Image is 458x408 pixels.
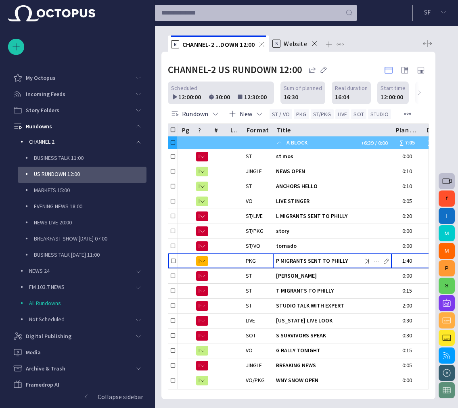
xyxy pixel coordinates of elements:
[18,231,146,247] div: BREAKFAST SHOW [DATE] 07:00
[276,377,389,384] span: WNY SNOW OPEN
[439,208,455,224] button: I
[276,167,389,175] span: NEWS OPEN
[276,287,389,295] span: T MIGRANTS TO PHILLY
[196,373,208,388] button: R
[395,167,419,175] div: 0:10
[246,362,262,369] div: JINGLE
[182,126,189,134] div: Pg
[395,302,419,310] div: 2:00
[196,149,208,164] button: N
[276,343,389,358] div: G RALLY TONIGHT
[196,239,208,253] button: N
[276,153,389,160] span: st mos
[29,138,54,146] p: CHANNEL 2
[395,272,419,280] div: 0:00
[395,212,419,220] div: 0:20
[196,269,208,283] button: N
[276,302,389,310] span: STUDIO TALK WITH EXPERT
[196,299,208,313] button: N
[98,392,143,402] p: Collapse sidebar
[276,358,389,373] div: BREAKING NEWS
[196,358,208,373] button: N
[368,109,391,119] button: STUDIO
[269,36,321,52] div: SWebsite
[381,92,403,102] div: 12:00:00
[215,92,234,102] div: 30:00
[276,254,389,268] div: P MIGRANTS SENT TO PHILLY
[246,212,263,220] div: ST/LIVE
[276,347,389,354] span: G RALLY TONIGHT
[246,167,262,175] div: JINGLE
[26,381,59,389] p: Framedrop AI
[276,224,389,239] div: story
[277,126,291,134] div: Title
[246,302,252,310] div: ST
[34,251,146,259] p: BUSINESS TALK [DATE] 11:00
[196,194,208,209] button: R
[276,257,389,265] span: P MIGRANTS SENT TO PHILLY
[276,194,389,209] div: LIVE STINGER
[276,227,389,235] span: story
[18,167,146,183] div: US RUNDOWN 12:00
[29,283,65,291] p: FM 103.7 NEWS
[287,137,357,149] span: A BLOCK
[395,197,419,205] div: 0:05
[26,106,59,114] p: Story Folders
[247,126,269,134] div: Format
[276,179,389,194] div: ANCHORS HELLO
[276,328,389,343] div: S SURVIVORS SPEAK
[196,328,208,343] button: N
[34,154,84,162] p: BUSINESS TALK 11:00
[196,209,208,224] button: N
[276,136,357,149] div: A BLOCK
[26,348,41,356] p: Media
[284,92,298,102] div: 16:30
[276,314,389,328] div: COLORADO LIVE LOOK
[246,197,253,205] div: VO
[276,373,389,388] div: WNY SNOW OPEN
[246,272,252,280] div: ST
[395,287,419,295] div: 0:15
[276,239,389,253] div: tornado
[226,107,266,121] button: New
[18,215,146,231] div: NEWS LIVE 20:00
[246,257,256,265] div: PKG
[276,242,389,250] span: tornado
[381,84,406,92] span: Start time
[276,149,389,164] div: st mos
[276,182,389,190] span: ANCHORS HELLO
[29,267,50,275] p: NEWS 24
[418,5,453,19] button: SF
[427,126,448,134] div: Duration
[34,202,82,210] p: EVENING NEWS 18:00
[196,314,208,328] button: N
[276,332,389,339] span: S SURVIVORS SPEAK
[196,343,208,358] button: R
[230,126,239,134] div: Lck
[395,257,419,265] div: 1:40
[439,243,455,259] button: M
[439,278,455,294] button: S
[168,64,302,75] h2: CHANNEL-2 US RUNDOWN 12:00
[8,377,146,393] div: Framedrop AI
[395,137,419,149] div: ∑ 7:05
[246,332,256,339] div: SOT
[396,126,419,134] div: Plan dur
[284,84,322,92] span: Sum of planned
[168,36,269,52] div: RCHANNEL-2 ...DOWN 12:00
[246,227,264,235] div: ST/PKG
[34,186,70,194] p: MARKETS 15:00
[34,170,80,178] p: US RUNDOWN 12:00
[276,269,389,283] div: Alicia Jorgensen
[171,84,198,92] span: Scheduled
[276,272,389,280] span: [PERSON_NAME]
